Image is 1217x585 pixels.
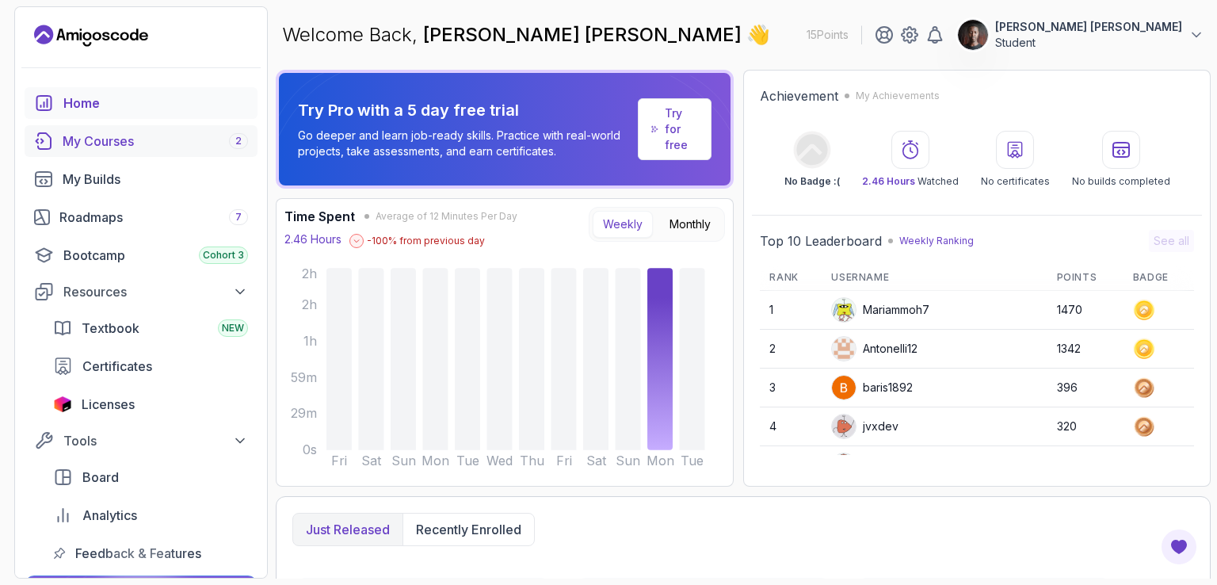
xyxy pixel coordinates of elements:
[1160,528,1198,566] button: Open Feedback Button
[44,388,258,420] a: licenses
[376,210,517,223] span: Average of 12 Minutes Per Day
[44,499,258,531] a: analytics
[957,19,1204,51] button: user profile image[PERSON_NAME] [PERSON_NAME]Student
[995,35,1182,51] p: Student
[25,201,258,233] a: roadmaps
[1149,230,1194,252] button: See all
[862,175,959,188] p: Watched
[456,453,479,468] tspan: Tue
[831,414,898,439] div: jvxdev
[784,175,840,188] p: No Badge :(
[1047,369,1124,407] td: 396
[616,453,641,468] tspan: Sun
[822,265,1047,291] th: Username
[832,298,856,322] img: default monster avatar
[25,125,258,157] a: courses
[647,453,674,468] tspan: Mon
[1047,265,1124,291] th: Points
[367,235,485,247] p: -100 % from previous day
[416,520,521,539] p: Recently enrolled
[293,514,402,545] button: Just released
[298,128,631,159] p: Go deeper and learn job-ready skills. Practice with real-world projects, take assessments, and ea...
[59,208,248,227] div: Roadmaps
[831,297,929,323] div: Mariammoh7
[1124,265,1194,291] th: Badge
[486,453,513,468] tspan: Wed
[422,453,449,468] tspan: Mon
[760,86,838,105] h2: Achievement
[63,132,248,151] div: My Courses
[832,376,856,400] img: user profile image
[25,277,258,306] button: Resources
[25,87,258,119] a: home
[556,453,572,468] tspan: Fri
[82,319,139,338] span: Textbook
[303,443,317,458] tspan: 0s
[958,20,988,50] img: user profile image
[760,291,822,330] td: 1
[82,395,135,414] span: Licenses
[203,249,244,262] span: Cohort 3
[44,461,258,493] a: board
[291,407,317,422] tspan: 29m
[402,514,534,545] button: Recently enrolled
[593,211,653,238] button: Weekly
[291,370,317,385] tspan: 59m
[63,431,248,450] div: Tools
[586,453,607,468] tspan: Sat
[831,336,918,361] div: Antonelli12
[665,105,698,153] a: Try for free
[832,453,856,477] img: default monster avatar
[862,175,915,187] span: 2.46 Hours
[34,23,148,48] a: Landing page
[1047,407,1124,446] td: 320
[1047,291,1124,330] td: 1470
[331,453,347,468] tspan: Fri
[25,239,258,271] a: bootcamp
[306,520,390,539] p: Just released
[832,415,856,438] img: default monster avatar
[681,453,704,468] tspan: Tue
[302,266,317,281] tspan: 2h
[282,22,770,48] p: Welcome Back,
[53,396,72,412] img: jetbrains icon
[832,337,856,361] img: user profile image
[44,312,258,344] a: textbook
[831,453,901,478] div: jesmq7
[63,282,248,301] div: Resources
[235,211,242,224] span: 7
[235,135,242,147] span: 2
[831,375,913,400] div: baris1892
[82,506,137,525] span: Analytics
[44,350,258,382] a: certificates
[856,90,940,102] p: My Achievements
[760,407,822,446] td: 4
[760,330,822,369] td: 2
[981,175,1050,188] p: No certificates
[82,357,152,376] span: Certificates
[899,235,974,247] p: Weekly Ranking
[807,27,849,43] p: 15 Points
[25,426,258,455] button: Tools
[760,231,882,250] h2: Top 10 Leaderboard
[284,231,341,247] p: 2.46 Hours
[222,322,244,335] span: NEW
[63,94,248,113] div: Home
[520,453,544,468] tspan: Thu
[361,453,382,468] tspan: Sat
[75,544,201,563] span: Feedback & Features
[659,211,721,238] button: Monthly
[1047,446,1124,485] td: 234
[82,468,119,487] span: Board
[44,537,258,569] a: feedback
[638,98,712,160] a: Try for free
[391,453,416,468] tspan: Sun
[63,246,248,265] div: Bootcamp
[25,163,258,195] a: builds
[1072,175,1170,188] p: No builds completed
[746,22,770,48] span: 👋
[423,23,746,46] span: [PERSON_NAME] [PERSON_NAME]
[303,334,317,349] tspan: 1h
[995,19,1182,35] p: [PERSON_NAME] [PERSON_NAME]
